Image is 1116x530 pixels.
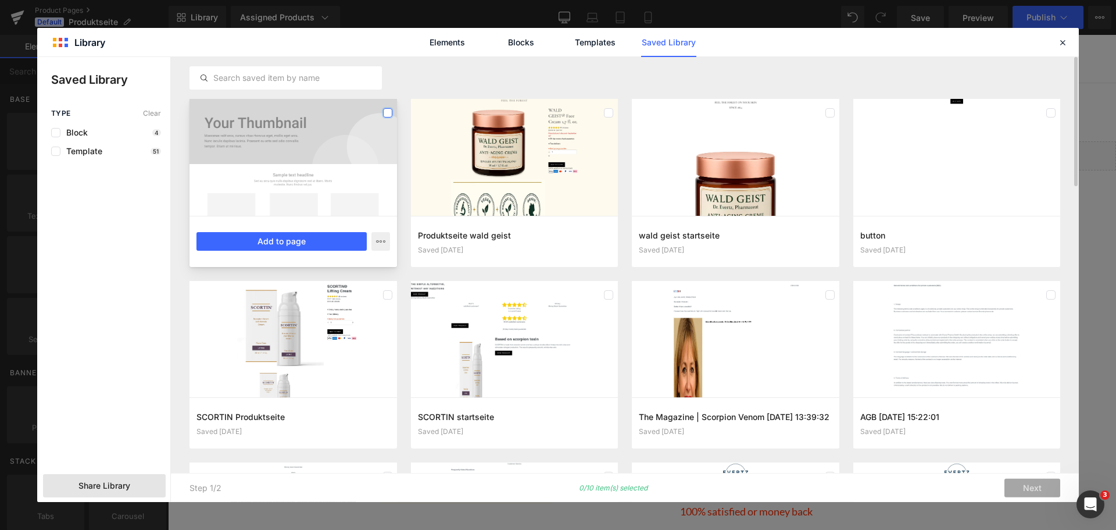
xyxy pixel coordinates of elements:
[51,109,71,118] span: Type
[322,15,360,33] a: Home
[420,28,475,57] a: Elements
[192,156,407,408] img: WALD GEIST® (30-Day Money-Back Guarantee Included)
[540,15,627,33] a: Customer service
[152,129,161,136] p: 4
[860,229,1054,241] h3: button
[860,411,1054,423] h3: AGB [DATE] 15:22:01
[196,428,390,436] div: Saved [DATE]
[143,109,161,118] span: Clear
[860,246,1054,254] div: Saved [DATE]
[328,17,354,30] span: Home
[483,328,627,340] font: • 30-day money-back guarantee
[51,71,170,88] p: Saved Library
[362,15,426,33] a: Online-Shop
[639,246,832,254] div: Saved [DATE]
[483,361,584,374] font: • Best price guarantee
[639,229,832,241] h3: wald geist startseite
[641,28,696,57] a: Saved Library
[639,428,832,436] div: Saved [DATE]
[546,17,621,30] span: Customer service
[636,231,686,242] span: - Star Badge
[434,17,532,30] span: Money back guarantee
[1100,490,1110,500] span: 3
[493,28,549,57] a: Blocks
[639,411,832,423] h3: The Magazine | Scorpion Venom [DATE] 13:39:32
[1076,490,1104,518] iframe: Intercom live chat
[512,468,814,485] p: 100% satisfied or money back
[483,272,528,289] span: $100.00
[543,441,626,454] span: Add to cart
[483,433,686,464] button: Add to cart
[418,229,611,241] h3: Produktseite wald geist
[418,428,611,436] div: Saved [DATE]
[418,246,611,254] div: Saved [DATE]
[418,411,611,423] h3: SCORTIN startseite
[189,483,221,493] p: Step 1/2
[60,147,102,156] span: Template
[535,271,575,290] span: $69.90
[483,159,814,210] h1: WALD [PERSON_NAME]® Face Cream 1,7 fl. oz.
[567,28,623,57] a: Templates
[78,480,130,492] span: Share Library
[32,15,119,32] img: Wald Geist® USA
[196,232,367,251] button: Add to page
[190,71,381,85] input: Search saved item by name
[151,148,161,155] p: 51
[428,15,538,33] a: Money back guarantee
[860,428,1054,436] div: Saved [DATE]
[60,128,88,137] span: Block
[196,411,390,423] h3: SCORTIN Produktseite
[579,483,648,493] p: 0/10 item(s) selected
[1004,479,1060,497] button: Next
[367,17,420,30] span: Online-Shop
[483,344,549,357] font: • Free delivery
[523,230,686,244] span: [DOMAIN_NAME] Reviews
